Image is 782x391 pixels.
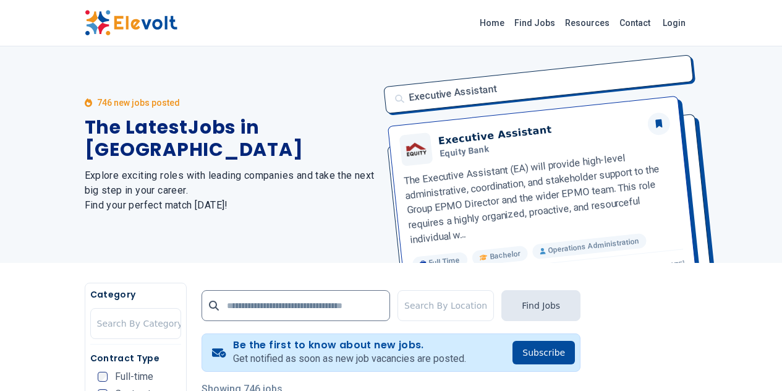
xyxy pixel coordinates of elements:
button: Subscribe [512,341,575,364]
h1: The Latest Jobs in [GEOGRAPHIC_DATA] [85,116,376,161]
a: Resources [560,13,614,33]
p: 746 new jobs posted [97,97,180,109]
h2: Explore exciting roles with leading companies and take the next big step in your career. Find you... [85,168,376,213]
h5: Contract Type [90,352,181,364]
a: Home [475,13,509,33]
input: Full-time [98,372,108,382]
a: Contact [614,13,655,33]
p: Get notified as soon as new job vacancies are posted. [233,351,466,366]
a: Find Jobs [509,13,560,33]
span: Full-time [115,372,153,382]
img: Elevolt [85,10,177,36]
button: Find Jobs [501,290,580,321]
h4: Be the first to know about new jobs. [233,339,466,351]
h5: Category [90,288,181,301]
a: Login [655,11,693,35]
